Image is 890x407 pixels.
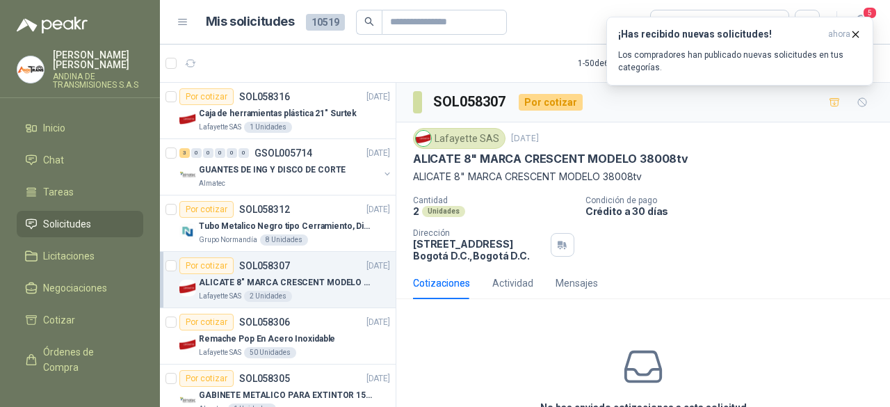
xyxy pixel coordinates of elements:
p: SOL058307 [239,261,290,271]
span: Inicio [43,120,65,136]
div: 1 Unidades [244,122,292,133]
span: Cotizar [43,312,75,328]
div: Por cotizar [519,94,583,111]
p: [DATE] [366,372,390,385]
p: ALICATE 8" MARCA CRESCENT MODELO 38008tv [199,276,372,289]
p: GABINETE METALICO PARA EXTINTOR 15 LB [199,389,372,402]
img: Company Logo [179,167,196,184]
a: Por cotizarSOL058307[DATE] Company LogoALICATE 8" MARCA CRESCENT MODELO 38008tvLafayette SAS2 Uni... [160,252,396,308]
p: [DATE] [366,203,390,216]
div: 3 [179,148,190,158]
div: 2 Unidades [244,291,292,302]
div: 1 - 50 de 6728 [578,52,668,74]
a: Tareas [17,179,143,205]
div: 0 [215,148,225,158]
a: Por cotizarSOL058306[DATE] Company LogoRemache Pop En Acero InoxidableLafayette SAS50 Unidades [160,308,396,365]
p: SOL058316 [239,92,290,102]
p: [DATE] [366,260,390,273]
h3: ¡Has recibido nuevas solicitudes! [618,29,823,40]
p: Almatec [199,178,225,189]
p: Cantidad [413,195,574,205]
a: Por cotizarSOL058316[DATE] Company LogoCaja de herramientas plástica 21" SurtekLafayette SAS1 Uni... [160,83,396,139]
a: Inicio [17,115,143,141]
a: Licitaciones [17,243,143,269]
img: Company Logo [179,336,196,353]
p: 2 [413,205,419,217]
a: 3 0 0 0 0 0 GSOL005714[DATE] Company LogoGUANTES DE ING Y DISCO DE CORTEAlmatec [179,145,393,189]
span: Tareas [43,184,74,200]
p: Tubo Metalico Negro tipo Cerramiento, Diametro 1-1/2", Espesor 2mm, Longitud 6m [199,220,372,233]
p: Lafayette SAS [199,291,241,302]
div: Cotizaciones [413,276,470,291]
span: Solicitudes [43,216,91,232]
p: SOL058312 [239,205,290,214]
p: SOL058306 [239,317,290,327]
p: Dirección [413,228,545,238]
span: Licitaciones [43,248,95,264]
div: 50 Unidades [244,347,296,358]
img: Company Logo [179,223,196,240]
p: ALICATE 8" MARCA CRESCENT MODELO 38008tv [413,169,873,184]
a: Chat [17,147,143,173]
div: 0 [191,148,202,158]
p: Caja de herramientas plástica 21" Surtek [199,107,357,120]
p: GSOL005714 [254,148,312,158]
img: Company Logo [17,56,44,83]
span: search [364,17,374,26]
div: 0 [227,148,237,158]
div: 0 [203,148,213,158]
p: Condición de pago [585,195,884,205]
p: SOL058305 [239,374,290,383]
p: Remache Pop En Acero Inoxidable [199,333,335,346]
span: Negociaciones [43,280,107,296]
p: [DATE] [511,132,539,145]
div: 0 [238,148,249,158]
button: 5 [848,10,873,35]
p: Grupo Normandía [199,234,257,246]
div: Lafayette SAS [413,128,505,149]
div: Por cotizar [179,370,234,387]
a: Solicitudes [17,211,143,237]
span: Órdenes de Compra [43,344,130,375]
p: GUANTES DE ING Y DISCO DE CORTE [199,163,346,177]
span: 5 [862,6,877,19]
img: Logo peakr [17,17,88,33]
p: [DATE] [366,90,390,104]
img: Company Logo [179,111,196,127]
h1: Mis solicitudes [206,12,295,32]
span: Chat [43,152,64,168]
p: Los compradores han publicado nuevas solicitudes en tus categorías. [618,49,861,74]
a: Órdenes de Compra [17,339,143,381]
a: Cotizar [17,307,143,333]
p: ANDINA DE TRANSMISIONES S.A.S [53,72,143,89]
div: Unidades [422,206,465,217]
div: Por cotizar [179,201,234,218]
img: Company Logo [179,280,196,296]
div: Actividad [492,276,533,291]
div: 8 Unidades [260,234,308,246]
a: Por cotizarSOL058312[DATE] Company LogoTubo Metalico Negro tipo Cerramiento, Diametro 1-1/2", Esp... [160,195,396,252]
div: Por cotizar [179,88,234,105]
p: Lafayette SAS [199,122,241,133]
p: Lafayette SAS [199,347,241,358]
p: [DATE] [366,316,390,329]
div: Mensajes [556,276,598,291]
button: ¡Has recibido nuevas solicitudes!ahora Los compradores han publicado nuevas solicitudes en tus ca... [606,17,873,86]
div: Por cotizar [179,257,234,274]
div: Por cotizar [179,314,234,330]
span: ahora [828,29,850,40]
img: Company Logo [416,131,431,146]
p: [PERSON_NAME] [PERSON_NAME] [53,50,143,70]
span: 10519 [306,14,345,31]
h3: SOL058307 [433,91,508,113]
div: Todas [659,15,688,30]
p: ALICATE 8" MARCA CRESCENT MODELO 38008tv [413,152,688,166]
p: [DATE] [366,147,390,160]
a: Negociaciones [17,275,143,301]
p: [STREET_ADDRESS] Bogotá D.C. , Bogotá D.C. [413,238,545,262]
p: Crédito a 30 días [585,205,884,217]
